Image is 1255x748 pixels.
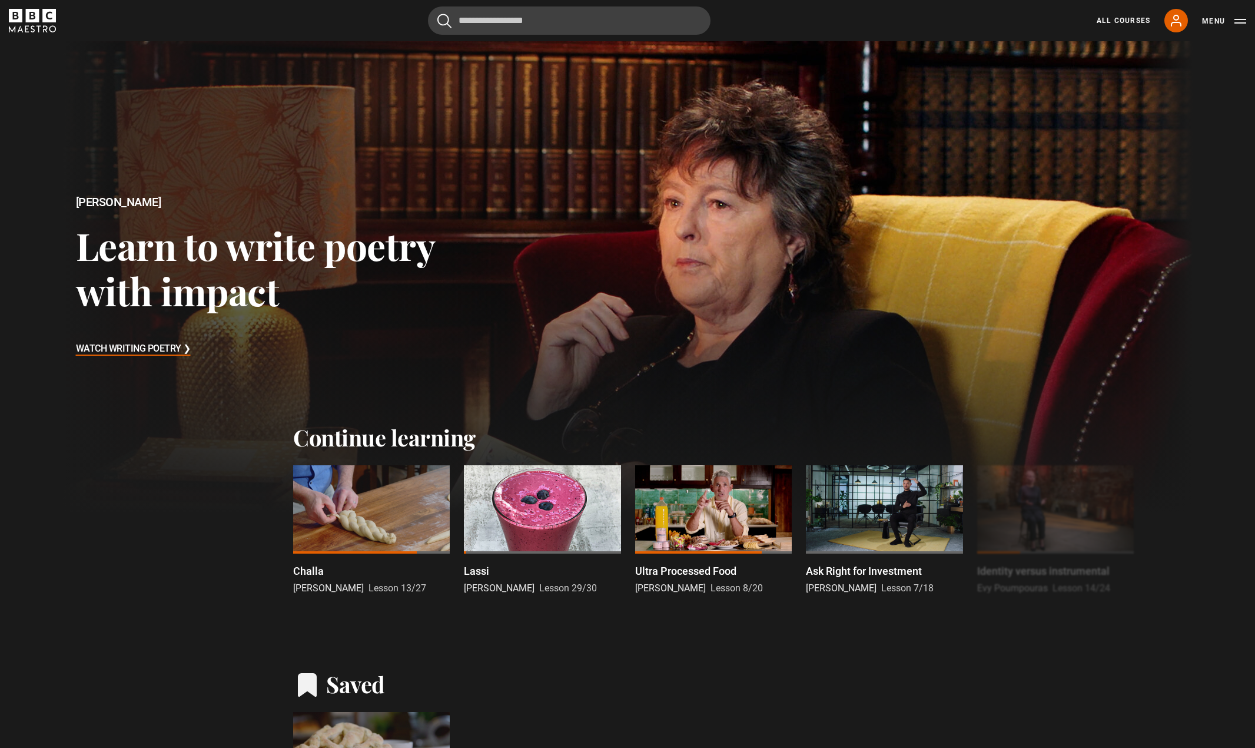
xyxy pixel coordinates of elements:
p: Ultra Processed Food [635,563,736,579]
a: All Courses [1097,15,1150,26]
h2: [PERSON_NAME] [76,196,515,209]
span: [PERSON_NAME] [293,582,364,594]
span: Lesson 14/24 [1053,582,1110,594]
span: Lesson 13/27 [368,582,426,594]
span: Evy Poumpouras [977,582,1048,594]
h2: Saved [326,671,385,698]
a: [PERSON_NAME] Learn to write poetry with impact Watch Writing Poetry ❯ [62,41,1193,512]
a: Lassi [PERSON_NAME] Lesson 29/30 [464,465,620,595]
p: Challa [293,563,324,579]
span: Lesson 29/30 [539,582,597,594]
span: [PERSON_NAME] [635,582,706,594]
span: [PERSON_NAME] [464,582,534,594]
p: Identity versus instrumental [977,563,1110,579]
a: Challa [PERSON_NAME] Lesson 13/27 [293,465,450,595]
span: [PERSON_NAME] [806,582,876,594]
h3: Watch Writing Poetry ❯ [76,340,191,358]
p: Ask Right for Investment [806,563,922,579]
h2: Continue learning [293,424,962,451]
span: Lesson 8/20 [710,582,763,594]
svg: BBC Maestro [9,9,56,32]
a: Identity versus instrumental Evy Poumpouras Lesson 14/24 [977,465,1134,595]
span: Lesson 7/18 [881,582,934,594]
a: Ultra Processed Food [PERSON_NAME] Lesson 8/20 [635,465,792,595]
button: Submit the search query [437,14,451,28]
h3: Learn to write poetry with impact [76,223,515,314]
button: Toggle navigation [1202,15,1246,27]
p: Lassi [464,563,489,579]
a: Ask Right for Investment [PERSON_NAME] Lesson 7/18 [806,465,962,595]
input: Search [428,6,710,35]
